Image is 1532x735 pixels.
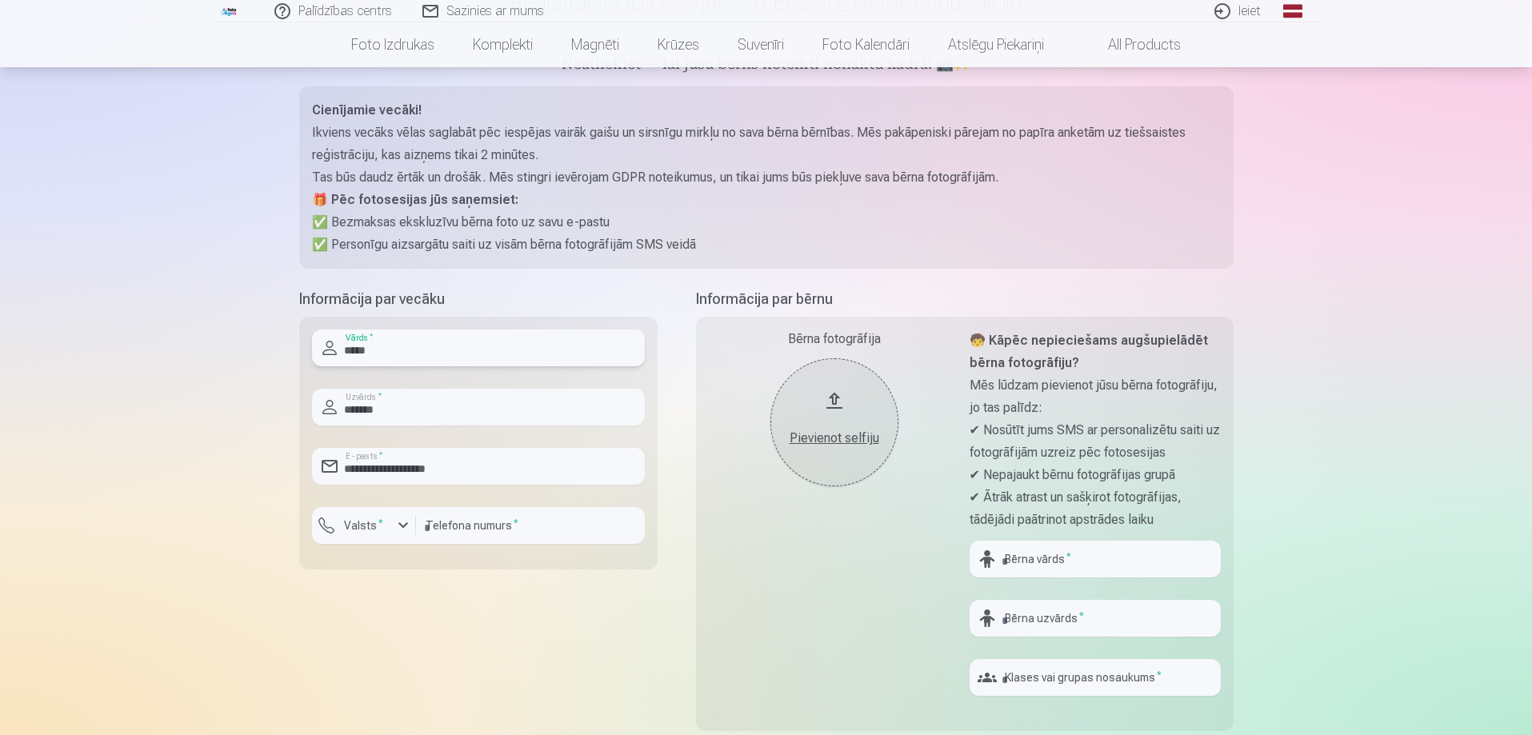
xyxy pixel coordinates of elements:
[312,102,422,118] strong: Cienījamie vecāki!
[221,6,238,16] img: /fa1
[312,166,1221,189] p: Tas būs daudz ērtāk un drošāk. Mēs stingri ievērojam GDPR noteikumus, un tikai jums būs piekļuve ...
[770,358,898,486] button: Pievienot selfiju
[312,507,416,544] button: Valsts*
[929,22,1063,67] a: Atslēgu piekariņi
[970,333,1208,370] strong: 🧒 Kāpēc nepieciešams augšupielādēt bērna fotogrāfiju?
[709,330,960,349] div: Bērna fotogrāfija
[718,22,803,67] a: Suvenīri
[970,374,1221,419] p: Mēs lūdzam pievienot jūsu bērna fotogrāfiju, jo tas palīdz:
[312,234,1221,256] p: ✅ Personīgu aizsargātu saiti uz visām bērna fotogrāfijām SMS veidā
[454,22,552,67] a: Komplekti
[970,486,1221,531] p: ✔ Ātrāk atrast un sašķirot fotogrāfijas, tādējādi paātrinot apstrādes laiku
[312,211,1221,234] p: ✅ Bezmaksas ekskluzīvu bērna foto uz savu e-pastu
[312,122,1221,166] p: Ikviens vecāks vēlas saglabāt pēc iespējas vairāk gaišu un sirsnīgu mirkļu no sava bērna bērnības...
[970,419,1221,464] p: ✔ Nosūtīt jums SMS ar personalizētu saiti uz fotogrāfijām uzreiz pēc fotosesijas
[552,22,638,67] a: Magnēti
[1063,22,1200,67] a: All products
[338,517,390,533] label: Valsts
[970,464,1221,486] p: ✔ Nepajaukt bērnu fotogrāfijas grupā
[803,22,929,67] a: Foto kalendāri
[786,429,882,448] div: Pievienot selfiju
[696,288,1234,310] h5: Informācija par bērnu
[299,288,658,310] h5: Informācija par vecāku
[332,22,454,67] a: Foto izdrukas
[312,192,518,207] strong: 🎁 Pēc fotosesijas jūs saņemsiet:
[638,22,718,67] a: Krūzes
